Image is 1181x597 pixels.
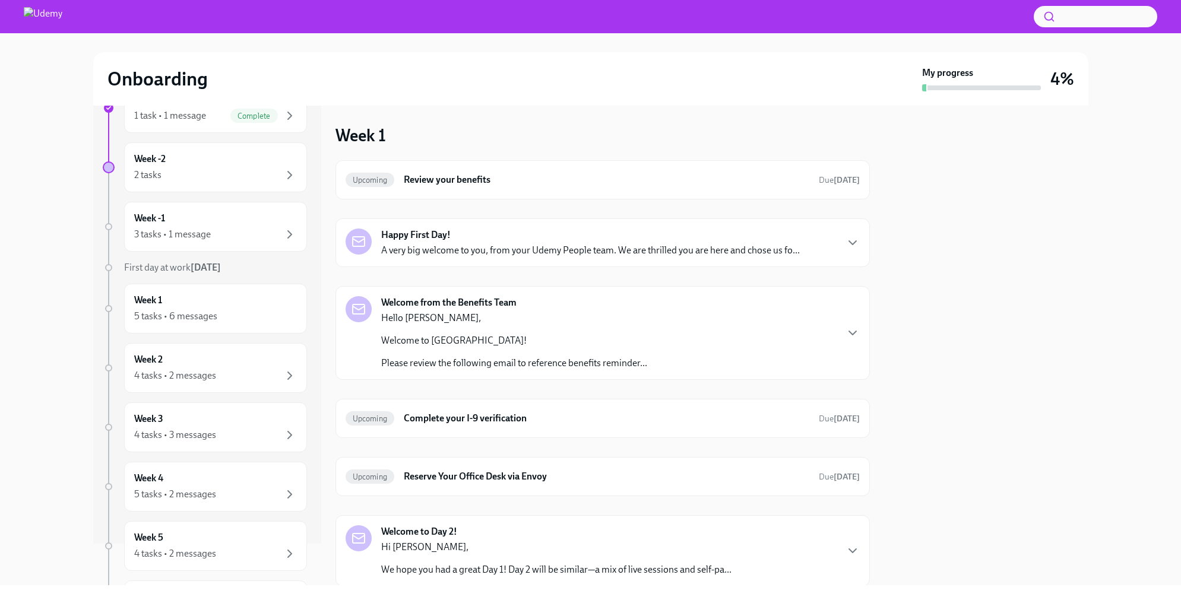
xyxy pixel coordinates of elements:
a: Week -13 tasks • 1 message [103,202,307,252]
p: Please review the following email to reference benefits reminder... [381,357,647,370]
h6: Week 5 [134,531,163,544]
h6: Week 4 [134,472,163,485]
div: 5 tasks • 2 messages [134,488,216,501]
img: Udemy [24,7,62,26]
span: Upcoming [346,472,395,481]
span: Due [819,472,860,482]
a: Week 34 tasks • 3 messages [103,402,307,452]
h6: Complete your I-9 verification [404,412,809,425]
strong: Welcome from the Benefits Team [381,296,517,309]
h6: Week 1 [134,294,162,307]
div: 4 tasks • 2 messages [134,547,216,560]
span: Upcoming [346,414,395,423]
div: 3 tasks • 1 message [134,228,211,241]
div: 1 task • 1 message [134,109,206,122]
span: First day at work [124,262,221,273]
a: Week 45 tasks • 2 messages [103,462,307,512]
a: Week 15 tasks • 6 messages [103,284,307,334]
p: We hope you had a great Day 1! Day 2 will be similar—a mix of live sessions and self-pa... [381,563,732,576]
div: 2 tasks [134,169,162,182]
span: Upcoming [346,176,395,185]
p: Welcome to [GEOGRAPHIC_DATA]! [381,334,647,347]
h2: Onboarding [107,67,208,91]
div: 5 tasks • 6 messages [134,310,217,323]
h6: Review your benefits [404,173,809,186]
p: Hello [PERSON_NAME], [381,312,647,325]
p: A very big welcome to you, from your Udemy People team. We are thrilled you are here and chose us... [381,244,800,257]
p: Hi [PERSON_NAME], [381,541,732,554]
a: Week -31 task • 1 messageComplete [103,83,307,133]
h6: Reserve Your Office Desk via Envoy [404,470,809,483]
span: Due [819,414,860,424]
strong: Welcome to Day 2! [381,525,457,538]
h6: Week -2 [134,153,166,166]
strong: [DATE] [834,414,860,424]
h6: Week -1 [134,212,165,225]
h6: Week 2 [134,353,163,366]
strong: [DATE] [834,472,860,482]
span: Complete [230,112,278,120]
span: September 13th, 2025 13:00 [819,471,860,482]
strong: [DATE] [191,262,221,273]
strong: Happy First Day! [381,228,451,242]
a: Week 24 tasks • 2 messages [103,343,307,393]
a: Week 54 tasks • 2 messages [103,521,307,571]
h3: 4% [1050,68,1074,90]
strong: [DATE] [834,175,860,185]
span: September 10th, 2025 12:00 [819,413,860,424]
strong: My progress [922,66,973,80]
h6: Week 3 [134,412,163,425]
div: 4 tasks • 3 messages [134,428,216,442]
span: Due [819,175,860,185]
h3: Week 1 [335,125,386,146]
a: First day at work[DATE] [103,261,307,274]
a: UpcomingReserve Your Office Desk via EnvoyDue[DATE] [346,467,860,486]
a: UpcomingReview your benefitsDue[DATE] [346,170,860,189]
a: Week -22 tasks [103,142,307,192]
div: 4 tasks • 2 messages [134,369,216,382]
span: September 15th, 2025 11:00 [819,174,860,186]
a: UpcomingComplete your I-9 verificationDue[DATE] [346,409,860,428]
